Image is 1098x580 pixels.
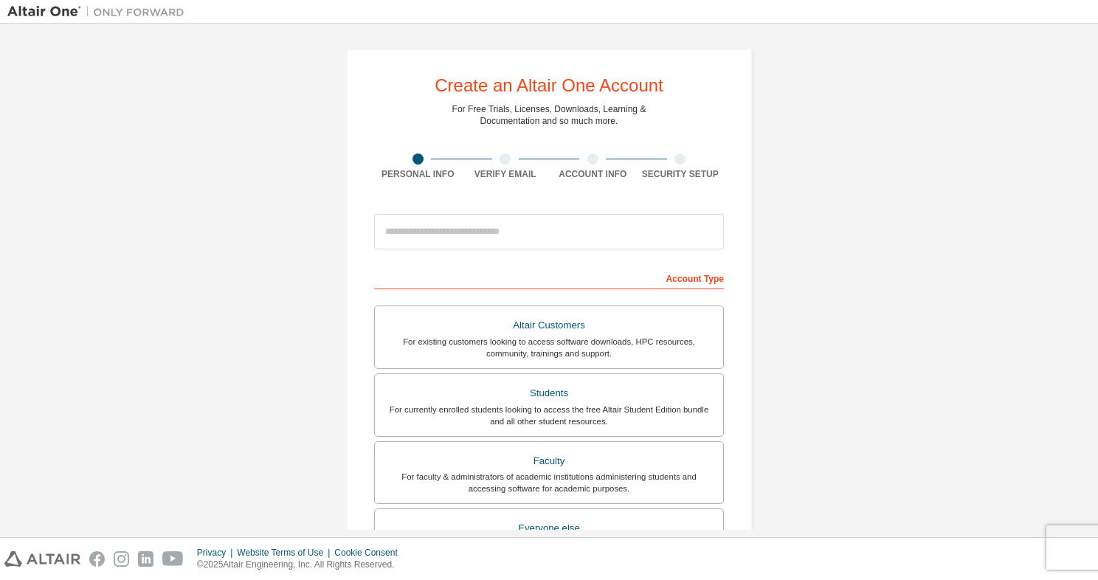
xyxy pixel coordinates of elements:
[4,551,80,567] img: altair_logo.svg
[384,404,714,427] div: For currently enrolled students looking to access the free Altair Student Edition bundle and all ...
[237,547,334,559] div: Website Terms of Use
[197,547,237,559] div: Privacy
[435,77,663,94] div: Create an Altair One Account
[384,518,714,539] div: Everyone else
[7,4,192,19] img: Altair One
[89,551,105,567] img: facebook.svg
[384,336,714,359] div: For existing customers looking to access software downloads, HPC resources, community, trainings ...
[637,168,725,180] div: Security Setup
[384,451,714,472] div: Faculty
[374,168,462,180] div: Personal Info
[114,551,129,567] img: instagram.svg
[384,383,714,404] div: Students
[384,315,714,336] div: Altair Customers
[334,547,406,559] div: Cookie Consent
[374,266,724,289] div: Account Type
[138,551,153,567] img: linkedin.svg
[452,103,646,127] div: For Free Trials, Licenses, Downloads, Learning & Documentation and so much more.
[462,168,550,180] div: Verify Email
[162,551,184,567] img: youtube.svg
[197,559,407,571] p: © 2025 Altair Engineering, Inc. All Rights Reserved.
[384,471,714,494] div: For faculty & administrators of academic institutions administering students and accessing softwa...
[549,168,637,180] div: Account Info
